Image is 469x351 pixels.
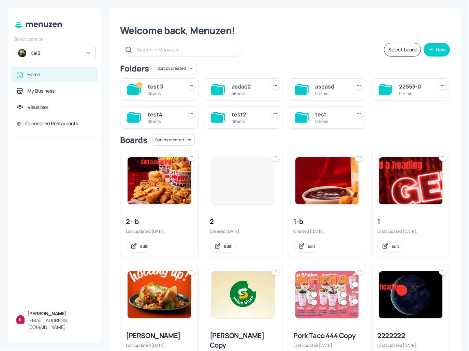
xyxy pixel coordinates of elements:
[232,91,263,96] div: 4 items
[295,157,359,204] img: 2025-08-04-1754305479136vc23vm0j9vr.jpeg
[128,271,191,318] img: 2025-08-04-17542828874751hy7ke745zt.jpeg
[28,104,48,111] div: Visualiser
[148,82,179,91] div: test 3
[308,243,316,249] div: Edit
[294,331,361,340] div: Pork Taco 444 Copy
[148,110,179,118] div: test4
[436,47,446,52] div: New
[294,217,361,226] div: 1-b
[155,62,197,75] div: Sort by created
[377,331,444,340] div: 2222222
[210,228,277,234] div: Created [DATE].
[27,310,93,317] div: [PERSON_NAME]
[18,49,26,57] img: avatar
[399,82,430,91] div: 22553-0
[126,342,193,348] div: Last updated [DATE].
[379,271,442,318] img: 2025-07-31-1753949858356ya9dtfnusbi.jpeg
[140,243,148,249] div: Edit
[316,118,347,124] div: 0 items
[224,243,232,249] div: Edit
[424,43,450,57] button: New
[294,228,361,234] div: Created [DATE].
[25,120,78,127] div: Connected Restaurants
[152,133,195,147] div: Sort by created
[399,91,430,96] div: 0 items
[210,331,277,350] div: [PERSON_NAME] Copy
[316,110,347,118] div: test
[392,243,399,249] div: Edit
[126,228,193,234] div: Last updated [DATE].
[377,217,444,226] div: 1
[232,110,263,118] div: test2
[126,217,193,226] div: 2 - b
[377,228,444,234] div: Last updated [DATE].
[148,91,179,96] div: 0 items
[120,25,450,37] div: Welcome back, Menuzen!
[120,63,149,74] div: Folders
[128,157,191,204] img: 2025-08-04-1754333393155vhvmy2hpzrc.jpeg
[137,45,236,54] input: Search in Menuzen
[316,82,347,91] div: asdasd
[120,134,147,145] div: Boards
[16,315,25,323] img: ALm5wu0uMJs5_eqw6oihenv1OotFdBXgP3vgpp2z_jxl=s96-c
[384,43,421,57] button: Select board
[30,50,82,57] div: Kai2
[14,36,96,42] div: Select Location
[294,342,361,348] div: Last updated [DATE].
[27,87,55,94] div: My Business
[377,342,444,348] div: Last updated [DATE].
[316,91,347,96] div: 0 items
[27,71,40,78] div: Home
[232,118,263,124] div: 0 items
[379,157,442,204] img: 2025-08-04-1754305660757xv9gr5oquga.jpeg
[27,317,93,331] div: [EMAIL_ADDRESS][DOMAIN_NAME]
[148,118,179,124] div: 0 items
[210,217,277,226] div: 2
[211,271,275,318] img: 2025-08-01-1754079664531nl27acgmct.jpeg
[295,271,359,318] img: 2025-08-09-1754765089600xzyclyutpsk.jpeg
[126,331,193,340] div: [PERSON_NAME]
[232,82,263,91] div: asdad2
